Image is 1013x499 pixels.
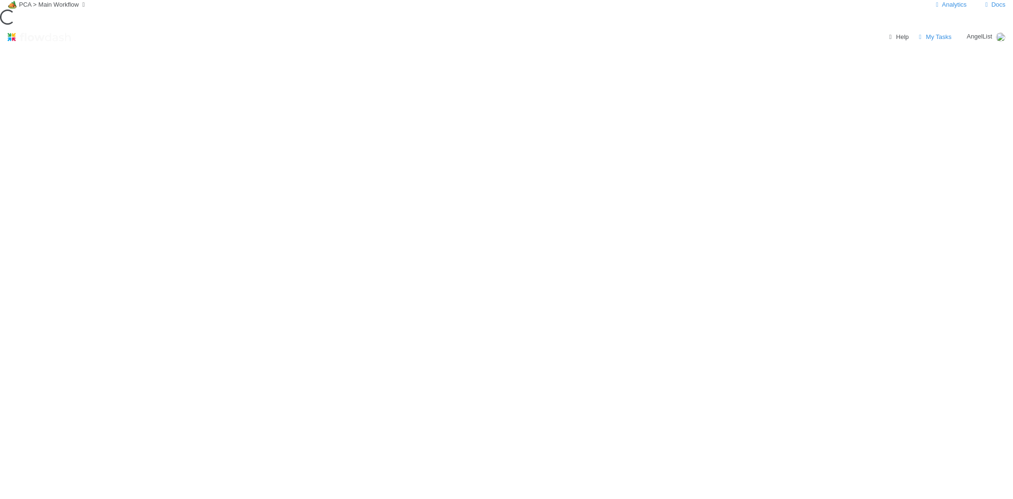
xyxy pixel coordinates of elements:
[917,33,952,40] span: My Tasks
[8,29,71,45] img: logo-inverted-e16ddd16eac7371096b0.svg
[8,0,17,9] span: 🏕️
[917,32,952,42] a: My Tasks
[967,33,992,40] span: AngelList
[996,32,1005,42] img: avatar_5106bb14-94e9-4897-80de-6ae81081f36d.png
[982,1,1005,8] a: Docs
[887,32,909,42] div: Help
[932,1,966,8] a: Analytics
[19,1,90,8] span: PCA > Main Workflow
